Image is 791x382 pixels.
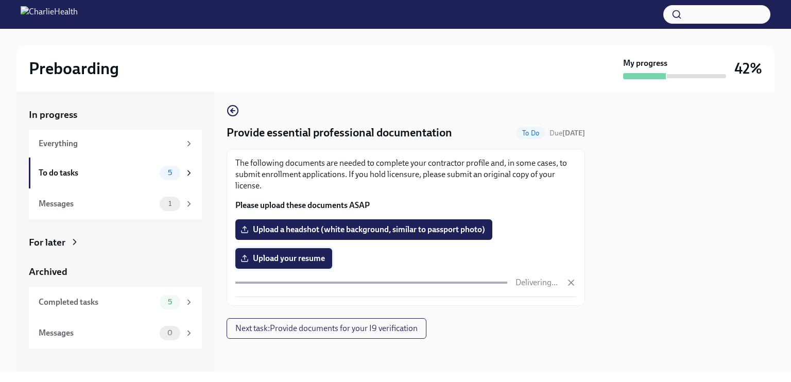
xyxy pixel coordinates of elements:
[162,298,178,306] span: 5
[29,58,119,79] h2: Preboarding
[29,130,202,158] a: Everything
[243,253,325,264] span: Upload your resume
[227,318,426,339] button: Next task:Provide documents for your I9 verification
[162,169,178,177] span: 5
[566,277,576,288] button: Cancel
[29,236,65,249] div: For later
[235,158,576,192] p: The following documents are needed to complete your contractor profile and, in some cases, to sub...
[21,6,78,23] img: CharlieHealth
[29,158,202,188] a: To do tasks5
[39,167,156,179] div: To do tasks
[39,198,156,210] div: Messages
[235,200,370,210] strong: Please upload these documents ASAP
[29,318,202,349] a: Messages0
[161,329,179,337] span: 0
[516,129,545,137] span: To Do
[515,277,558,288] p: Delivering...
[227,125,452,141] h4: Provide essential professional documentation
[235,248,332,269] label: Upload your resume
[623,58,667,69] strong: My progress
[549,128,585,138] span: October 6th, 2025 09:00
[162,200,178,207] span: 1
[235,219,492,240] label: Upload a headshot (white background, similar to passport photo)
[243,224,485,235] span: Upload a headshot (white background, similar to passport photo)
[235,323,418,334] span: Next task : Provide documents for your I9 verification
[29,108,202,121] a: In progress
[39,138,180,149] div: Everything
[29,188,202,219] a: Messages1
[39,327,156,339] div: Messages
[29,265,202,279] a: Archived
[39,297,156,308] div: Completed tasks
[734,59,762,78] h3: 42%
[29,287,202,318] a: Completed tasks5
[562,129,585,137] strong: [DATE]
[549,129,585,137] span: Due
[29,236,202,249] a: For later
